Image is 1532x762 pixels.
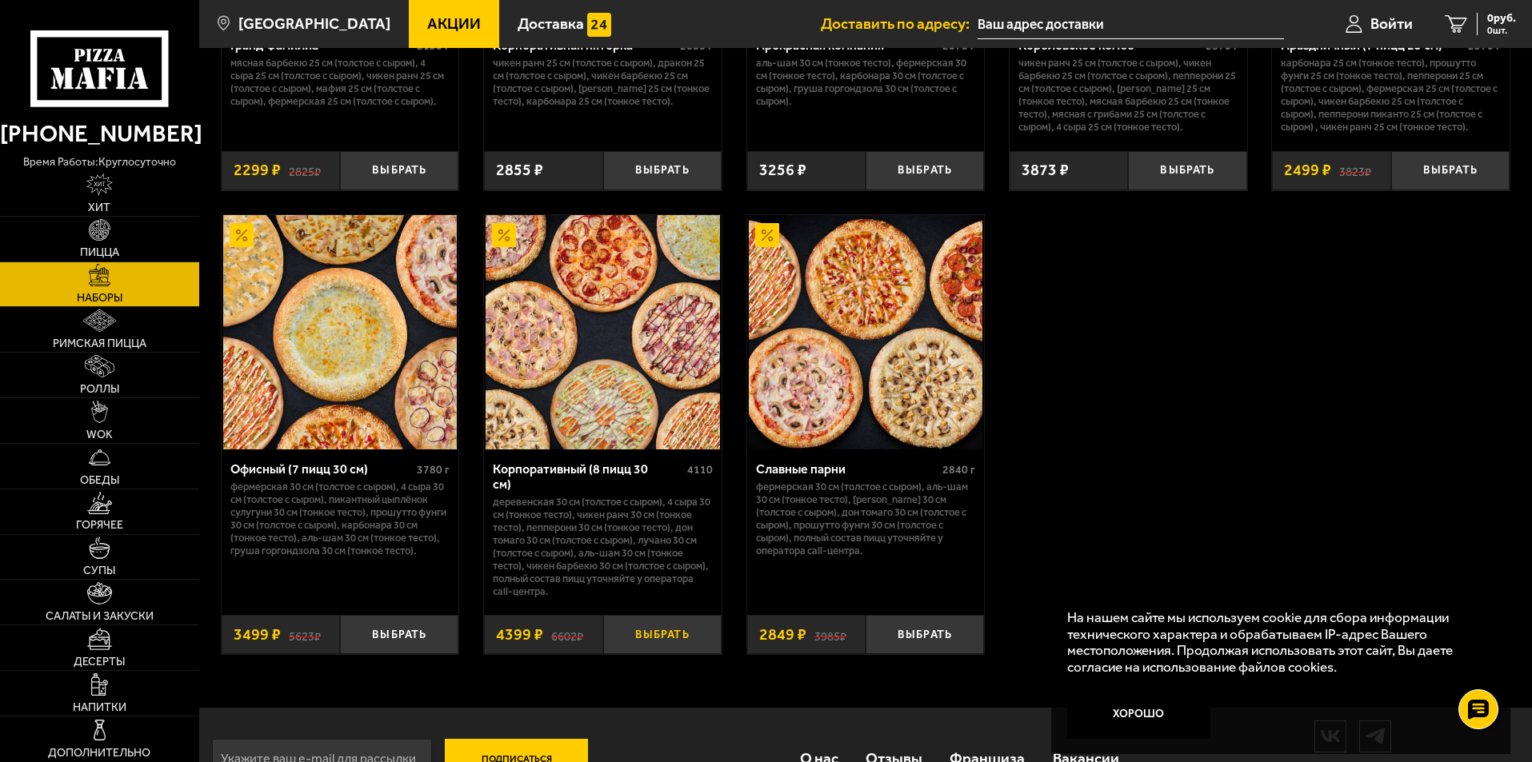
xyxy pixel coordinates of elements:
[756,481,976,557] p: Фермерская 30 см (толстое с сыром), Аль-Шам 30 см (тонкое тесто), [PERSON_NAME] 30 см (толстое с ...
[83,565,115,576] span: Супы
[1487,13,1516,24] span: 0 руб.
[230,481,450,557] p: Фермерская 30 см (толстое с сыром), 4 сыра 30 см (толстое с сыром), Пикантный цыплёнок сулугуни 3...
[417,463,450,477] span: 3780 г
[1487,26,1516,35] span: 0 шт.
[603,615,722,654] button: Выбрать
[496,162,543,178] span: 2855 ₽
[1067,609,1486,676] p: На нашем сайте мы используем cookie для сбора информации технического характера и обрабатываем IP...
[230,461,414,477] div: Офисный (7 пицц 30 см)
[747,215,985,449] a: АкционныйСлавные парни
[234,627,281,643] span: 3499 ₽
[289,627,321,643] s: 5623 ₽
[755,223,779,247] img: Акционный
[340,615,458,654] button: Выбрать
[53,338,146,349] span: Римская пицца
[866,615,984,654] button: Выбрать
[942,463,975,477] span: 2840 г
[486,215,719,449] img: Корпоративный (8 пицц 30 см)
[866,151,984,190] button: Выбрать
[76,520,123,531] span: Горячее
[493,57,713,108] p: Чикен Ранч 25 см (толстое с сыром), Дракон 25 см (толстое с сыром), Чикен Барбекю 25 см (толстое ...
[238,16,390,31] span: [GEOGRAPHIC_DATA]
[749,215,982,449] img: Славные парни
[603,151,722,190] button: Выбрать
[1022,162,1069,178] span: 3873 ₽
[222,215,459,449] a: АкционныйОфисный (7 пицц 30 см)
[74,656,125,668] span: Десерты
[759,627,806,643] span: 2849 ₽
[1284,162,1331,178] span: 2499 ₽
[88,202,110,213] span: Хит
[518,16,584,31] span: Доставка
[687,463,713,477] span: 4110
[234,162,281,178] span: 2299 ₽
[978,10,1284,39] input: Ваш адрес доставки
[1067,691,1211,739] button: Хорошо
[48,748,150,759] span: Дополнительно
[814,627,846,643] s: 3985 ₽
[493,496,713,598] p: Деревенская 30 см (толстое с сыром), 4 сыра 30 см (тонкое тесто), Чикен Ранч 30 см (тонкое тесто)...
[756,461,939,477] div: Славные парни
[223,215,457,449] img: Офисный (7 пицц 30 см)
[1391,151,1510,190] button: Выбрать
[756,57,976,108] p: Аль-Шам 30 см (тонкое тесто), Фермерская 30 см (тонкое тесто), Карбонара 30 см (толстое с сыром),...
[1370,16,1413,31] span: Войти
[587,13,611,37] img: 15daf4d41897b9f0e9f617042186c801.svg
[493,461,683,492] div: Корпоративный (8 пицц 30 см)
[496,627,543,643] span: 4399 ₽
[492,223,516,247] img: Акционный
[80,384,119,395] span: Роллы
[86,429,113,441] span: WOK
[73,702,126,713] span: Напитки
[1128,151,1246,190] button: Выбрать
[80,247,119,258] span: Пицца
[821,16,978,31] span: Доставить по адресу:
[46,611,154,622] span: Салаты и закуски
[484,215,722,449] a: АкционныйКорпоративный (8 пицц 30 см)
[551,627,583,643] s: 6602 ₽
[80,475,119,486] span: Обеды
[230,57,450,108] p: Мясная Барбекю 25 см (толстое с сыром), 4 сыра 25 см (толстое с сыром), Чикен Ранч 25 см (толстое...
[289,162,321,178] s: 2825 ₽
[1339,162,1371,178] s: 3823 ₽
[427,16,481,31] span: Акции
[230,223,254,247] img: Акционный
[1018,57,1238,134] p: Чикен Ранч 25 см (толстое с сыром), Чикен Барбекю 25 см (толстое с сыром), Пепперони 25 см (толст...
[759,162,806,178] span: 3256 ₽
[1281,57,1501,134] p: Карбонара 25 см (тонкое тесто), Прошутто Фунги 25 см (тонкое тесто), Пепперони 25 см (толстое с с...
[340,151,458,190] button: Выбрать
[77,293,122,304] span: Наборы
